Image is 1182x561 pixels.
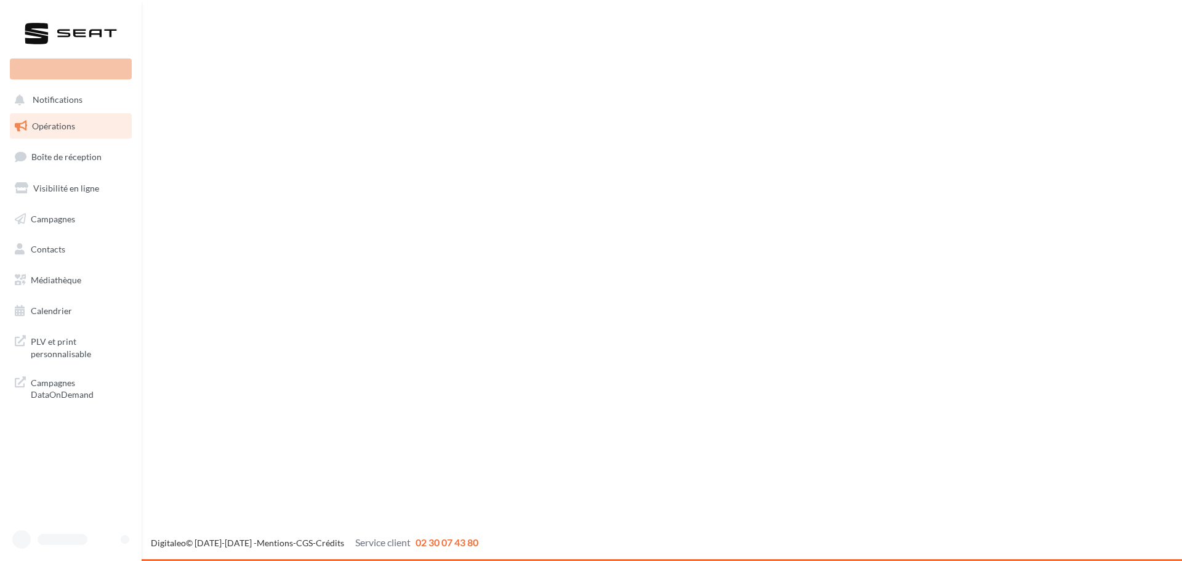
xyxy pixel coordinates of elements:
span: Contacts [31,244,65,254]
div: Nouvelle campagne [10,59,132,79]
span: Service client [355,536,411,548]
a: Médiathèque [7,267,134,293]
a: Contacts [7,236,134,262]
span: Médiathèque [31,275,81,285]
span: Campagnes [31,213,75,224]
a: Boîte de réception [7,143,134,170]
span: Opérations [32,121,75,131]
a: Digitaleo [151,538,186,548]
span: Calendrier [31,305,72,316]
a: Visibilité en ligne [7,176,134,201]
span: Boîte de réception [31,151,102,162]
a: Mentions [257,538,293,548]
a: PLV et print personnalisable [7,328,134,365]
span: © [DATE]-[DATE] - - - [151,538,478,548]
span: Notifications [33,95,82,105]
a: Opérations [7,113,134,139]
a: Campagnes DataOnDemand [7,369,134,406]
span: Campagnes DataOnDemand [31,374,127,401]
a: Campagnes [7,206,134,232]
a: Crédits [316,538,344,548]
span: PLV et print personnalisable [31,333,127,360]
a: Calendrier [7,298,134,324]
span: 02 30 07 43 80 [416,536,478,548]
span: Visibilité en ligne [33,183,99,193]
a: CGS [296,538,313,548]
